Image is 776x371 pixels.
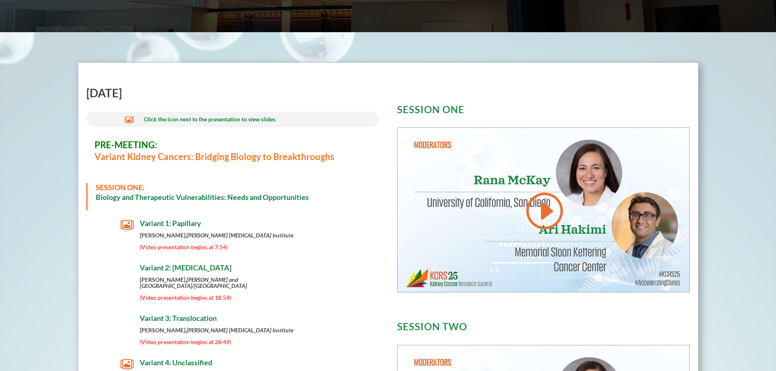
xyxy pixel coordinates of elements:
[140,327,294,334] strong: [PERSON_NAME],
[397,322,690,336] h3: SESSION TWO
[140,338,231,345] span: (Video presentation begins at 28:49)
[144,116,275,123] span: Click the icon next to the presentation to view slides
[95,139,371,167] h3: Variant Kidney Cancers: Bridging Biology to Breakthroughs
[140,276,247,289] em: [PERSON_NAME] and [GEOGRAPHIC_DATA]/[GEOGRAPHIC_DATA]
[397,105,690,119] h3: SESSION ONE
[95,139,157,150] span: PRE-MEETING:
[140,294,231,301] span: (Video presentation begins at 18:54)
[187,232,294,239] em: [PERSON_NAME] [MEDICAL_DATA] Institute
[187,327,294,334] em: [PERSON_NAME] [MEDICAL_DATA] Institute
[96,193,309,202] strong: Biology and Therapeutic Vulnerabilities: Needs and Opportunities
[121,219,134,232] span: 
[121,263,134,277] span: 
[121,314,134,327] span: 
[140,244,228,250] span: (Video presentation begins at 7:54)
[140,276,247,289] strong: [PERSON_NAME],
[140,314,217,323] span: Variant 3: Translocation
[140,263,231,272] span: Variant 2: [MEDICAL_DATA]
[96,183,145,192] span: SESSION ONE:
[140,232,294,239] strong: [PERSON_NAME],
[140,358,212,367] span: Variant 4: Unclassified
[125,116,134,125] span: 
[86,87,379,103] h2: [DATE]
[140,219,201,228] span: Variant 1: Papillary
